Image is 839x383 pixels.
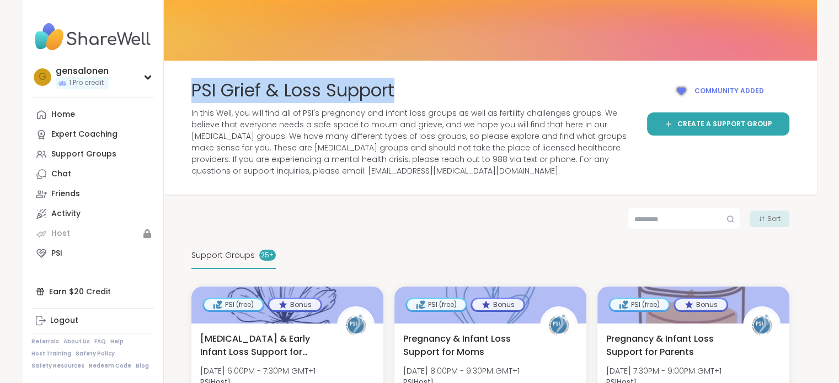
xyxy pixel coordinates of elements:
[191,107,634,177] span: In this Well, you will find all of PSI's pregnancy and infant loss groups as well as fertility ch...
[76,350,115,358] a: Safety Policy
[269,299,320,310] div: Bonus
[31,184,154,204] a: Friends
[542,308,576,342] img: PSIHost1
[204,299,263,310] div: PSI (free)
[63,338,90,346] a: About Us
[31,204,154,224] a: Activity
[31,164,154,184] a: Chat
[403,365,520,376] span: [DATE] 8:00PM - 9:30PM GMT+1
[606,332,731,359] span: Pregnancy & Infant Loss Support for Parents
[51,169,71,180] div: Chat
[56,65,109,77] div: gensalonen
[647,78,789,104] button: Community added
[51,109,75,120] div: Home
[606,365,722,376] span: [DATE] 7:30PM - 9:00PM GMT+1
[31,338,59,346] a: Referrals
[647,112,789,136] a: Create a support group
[31,350,71,358] a: Host Training
[89,362,131,370] a: Redeem Code
[31,224,154,244] a: Host
[191,250,255,261] span: Support Groups
[51,248,62,259] div: PSI
[39,70,46,84] span: g
[51,129,117,140] div: Expert Coaching
[31,144,154,164] a: Support Groups
[610,299,669,310] div: PSI (free)
[259,250,276,261] div: 25
[31,311,154,331] a: Logout
[31,362,84,370] a: Safety Resources
[51,228,70,239] div: Host
[767,214,781,224] span: Sort
[339,308,373,342] img: PSIHost1
[51,208,81,219] div: Activity
[51,188,80,199] div: Friends
[745,308,779,342] img: PSIHost1
[31,125,154,144] a: Expert Coaching
[94,338,106,346] a: FAQ
[51,149,116,160] div: Support Groups
[694,86,764,96] span: Community added
[269,250,273,260] pre: +
[69,78,104,88] span: 1 Pro credit
[200,365,316,376] span: [DATE] 6:00PM - 7:30PM GMT+1
[31,18,154,56] img: ShareWell Nav Logo
[200,332,325,359] span: [MEDICAL_DATA] & Early Infant Loss Support for Parents
[191,78,394,103] span: PSI Grief & Loss Support
[110,338,124,346] a: Help
[407,299,466,310] div: PSI (free)
[472,299,523,310] div: Bonus
[136,362,149,370] a: Blog
[403,332,528,359] span: Pregnancy & Infant Loss Support for Moms
[31,105,154,125] a: Home
[675,299,726,310] div: Bonus
[677,119,772,129] span: Create a support group
[31,282,154,301] div: Earn $20 Credit
[31,244,154,263] a: PSI
[50,315,78,326] div: Logout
